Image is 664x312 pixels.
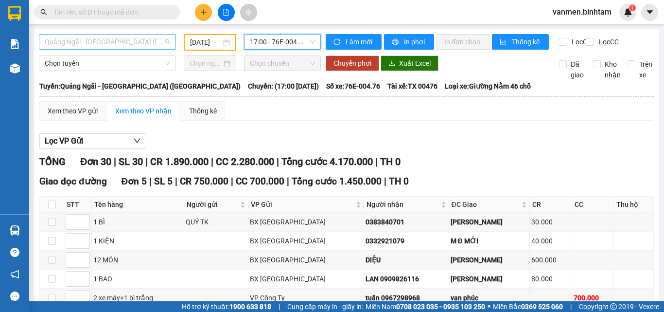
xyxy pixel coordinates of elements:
button: printerIn phơi [384,34,434,50]
td: BX Quảng Ngãi [248,251,365,270]
div: [PERSON_NAME] [451,274,528,284]
span: | [145,156,148,167]
div: VP Công Ty [250,293,363,303]
span: SL 5 [154,176,173,187]
div: 1 BÌ [93,217,182,227]
button: syncLàm mới [326,34,382,50]
span: 17:00 - 76E-004.76 [250,35,315,49]
span: Gửi: [4,56,18,65]
span: | [277,156,279,167]
span: 1 [630,4,634,11]
td: BX Quảng Ngãi [248,232,365,251]
span: TH 0 [389,176,409,187]
span: Đơn 5 [122,176,147,187]
strong: 0369 525 060 [521,303,563,311]
span: Tổng cước 1.450.000 [292,176,382,187]
div: QUÝ TK [186,217,246,227]
span: Giao dọc đường [39,176,107,187]
span: Người gửi [187,199,238,210]
div: vạn phúc [451,293,528,303]
span: | [384,176,386,187]
span: VP Gửi [251,199,354,210]
input: Chọn ngày [190,58,222,69]
span: Nhận: [4,69,133,78]
span: CR 750.000 [180,176,228,187]
button: bar-chartThống kê [492,34,549,50]
span: CC 700.000 [236,176,284,187]
span: | [114,156,116,167]
span: 085 88 555 88 [35,34,136,53]
span: Loại xe: Giường Nằm 46 chỗ [445,81,531,92]
span: sync [333,38,342,46]
span: | [231,176,233,187]
span: bar-chart [500,38,508,46]
span: message [10,292,19,301]
div: 1 KIỆN [93,236,182,246]
span: Thống kê [512,37,541,47]
button: caret-down [641,4,658,21]
strong: 0708 023 035 - 0935 103 250 [396,303,485,311]
strong: CÔNG TY CP BÌNH TÂM [35,5,132,33]
td: VP Công Ty [248,289,365,308]
span: Người nhận [367,199,438,210]
img: icon-new-feature [624,8,632,17]
div: 600.000 [531,255,570,265]
div: 700.000 [574,293,612,303]
td: BX Quảng Ngãi [248,270,365,289]
span: CR 1.890.000 [150,156,209,167]
span: vanmen.binhtam [545,6,619,18]
span: TH 0 [380,156,401,167]
sup: 1 [629,4,636,11]
button: In đơn chọn [437,34,489,50]
span: plus [200,9,207,16]
div: 80.000 [531,274,570,284]
span: 0914026723 - [85,69,133,78]
span: Tài xế: TX 00476 [387,81,437,92]
button: Lọc VP Gửi [39,133,146,149]
span: Kho nhận [601,59,625,80]
span: down [133,137,141,145]
button: downloadXuất Excel [381,55,438,71]
span: ĐC Giao [452,199,520,210]
input: 13/08/2025 [190,37,221,48]
span: Trên xe [635,59,656,80]
div: BX [GEOGRAPHIC_DATA] [250,217,363,227]
span: Hỗ trợ kỹ thuật: [182,301,271,312]
span: Số xe: 76E-004.76 [326,81,380,92]
span: copyright [610,303,617,310]
span: Cung cấp máy in - giấy in: [287,301,363,312]
span: | [211,156,213,167]
div: [PERSON_NAME] [451,255,528,265]
th: Thu hộ [614,197,654,213]
span: | [279,301,280,312]
span: Đơn 30 [80,156,111,167]
span: ⚪️ [488,305,490,309]
span: | [287,176,289,187]
span: Làm mới [346,37,374,47]
div: [PERSON_NAME] [451,217,528,227]
div: M Đ MỚI [451,236,528,246]
span: Miền Nam [366,301,485,312]
span: VP Tân Bình ĐT: [35,34,136,53]
div: Xem theo VP nhận [115,106,172,116]
th: CR [530,197,572,213]
span: printer [392,38,400,46]
span: Đã giao [567,59,588,80]
span: TỔNG [39,156,66,167]
button: Chuyển phơi [326,55,379,71]
b: Tuyến: Quảng Ngãi - [GEOGRAPHIC_DATA] ([GEOGRAPHIC_DATA]) [39,82,241,90]
div: DIỆU [366,255,447,265]
img: logo [4,7,33,51]
th: Tên hàng [92,197,184,213]
div: BX [GEOGRAPHIC_DATA] [250,236,363,246]
span: file-add [223,9,229,16]
span: Quảng Ngãi - Sài Gòn (Vạn Phúc) [45,35,170,49]
span: notification [10,270,19,279]
span: question-circle [10,248,19,257]
div: Thống kê [189,106,217,116]
span: search [40,9,47,16]
strong: 1900 633 818 [229,303,271,311]
span: Xuất Excel [399,58,431,69]
th: STT [64,197,92,213]
span: | [175,176,177,187]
